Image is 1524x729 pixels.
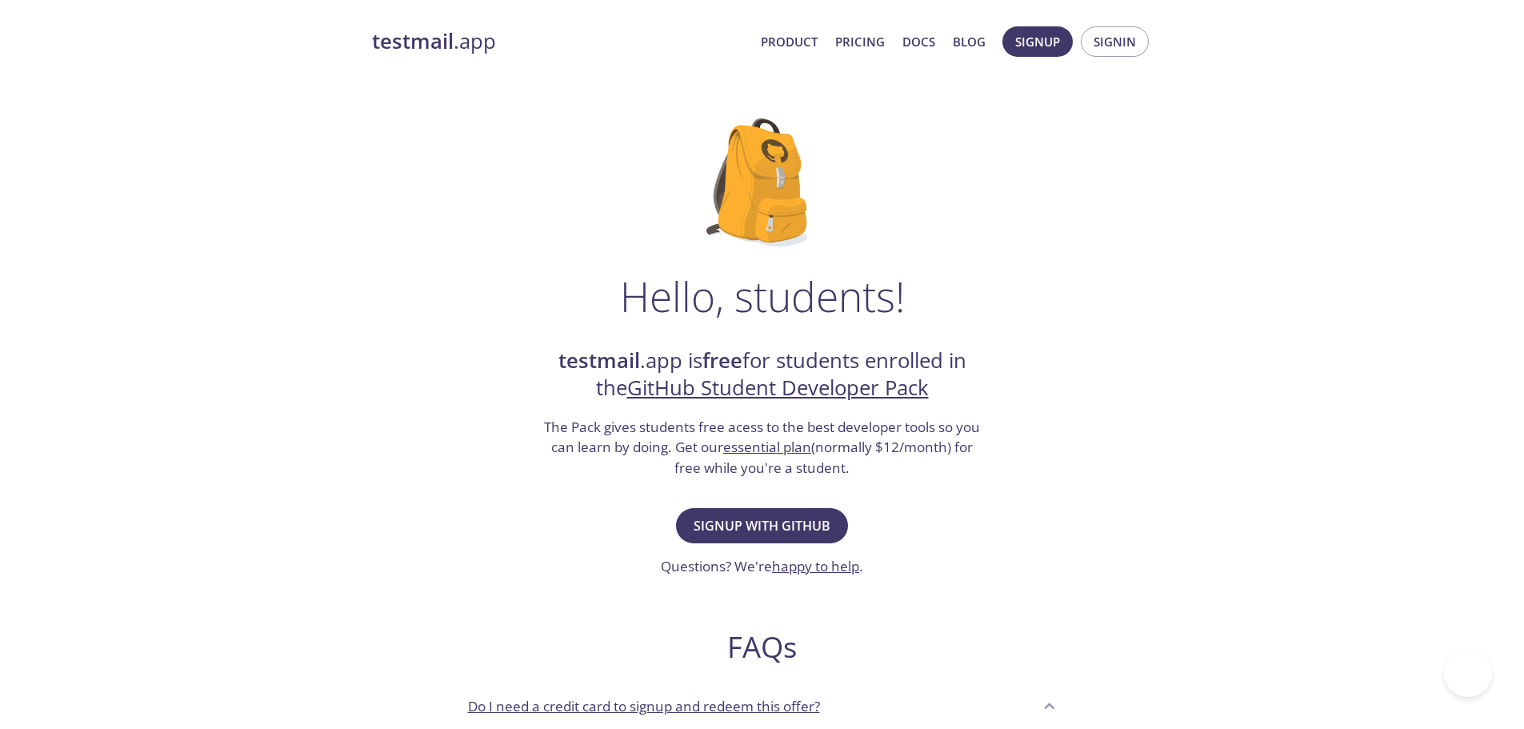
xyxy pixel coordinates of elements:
[1002,26,1073,57] button: Signup
[702,346,742,375] strong: free
[661,556,863,577] h3: Questions? We're .
[953,31,986,52] a: Blog
[676,508,848,543] button: Signup with GitHub
[542,417,982,479] h3: The Pack gives students free acess to the best developer tools so you can learn by doing. Get our...
[372,28,748,55] a: testmail.app
[761,31,818,52] a: Product
[723,438,811,456] a: essential plan
[542,347,982,403] h2: .app is for students enrolled in the
[706,118,818,246] img: github-student-backpack.png
[1094,31,1136,52] span: Signin
[627,374,929,402] a: GitHub Student Developer Pack
[558,346,640,375] strong: testmail
[1081,26,1149,57] button: Signin
[902,31,935,52] a: Docs
[468,696,820,717] p: Do I need a credit card to signup and redeem this offer?
[835,31,885,52] a: Pricing
[455,684,1070,727] div: Do I need a credit card to signup and redeem this offer?
[694,515,830,537] span: Signup with GitHub
[1444,649,1492,697] iframe: Help Scout Beacon - Open
[1015,31,1060,52] span: Signup
[772,557,859,575] a: happy to help
[455,629,1070,665] h2: FAQs
[620,272,905,320] h1: Hello, students!
[372,27,454,55] strong: testmail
